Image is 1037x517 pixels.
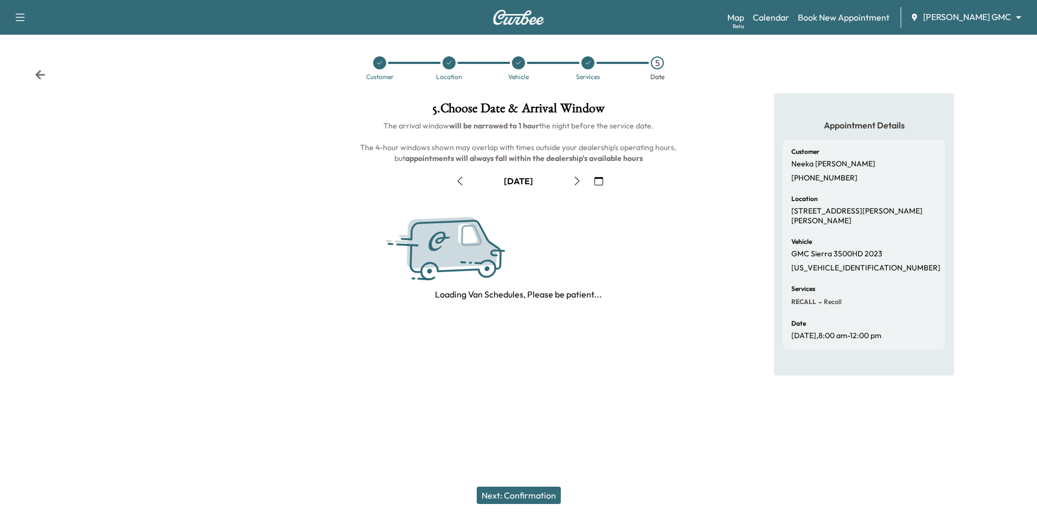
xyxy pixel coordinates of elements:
[791,298,816,306] span: RECALL
[791,331,881,341] p: [DATE] , 8:00 am - 12:00 pm
[449,121,539,131] b: will be narrowed to 1 hour
[816,296,822,307] span: -
[435,288,602,301] p: Loading Van Schedules, Please be patient...
[385,207,550,290] img: Curbee Service.svg
[366,74,394,80] div: Customer
[360,121,678,163] span: The arrival window the night before the service date. The 4-hour windows shown may overlap with t...
[753,11,789,24] a: Calendar
[35,69,46,80] div: Back
[791,206,937,225] p: [STREET_ADDRESS][PERSON_NAME][PERSON_NAME]
[791,173,857,183] p: [PHONE_NUMBER]
[791,238,812,245] h6: Vehicle
[798,11,889,24] a: Book New Appointment
[727,11,744,24] a: MapBeta
[791,286,815,292] h6: Services
[504,175,533,187] div: [DATE]
[923,11,1011,23] span: [PERSON_NAME] GMC
[436,74,462,80] div: Location
[492,10,545,25] img: Curbee Logo
[791,249,882,259] p: GMC Sierra 3500HD 2023
[791,263,940,273] p: [US_VEHICLE_IDENTIFICATION_NUMBER]
[791,159,875,169] p: Neeka [PERSON_NAME]
[650,74,664,80] div: Date
[791,320,806,327] h6: Date
[733,22,744,30] div: Beta
[508,74,529,80] div: Vehicle
[822,298,842,306] span: Recall
[405,153,643,163] b: appointments will always fall within the dealership's available hours
[477,487,561,504] button: Next: Confirmation
[354,102,682,120] h1: 5 . Choose Date & Arrival Window
[791,196,818,202] h6: Location
[651,56,664,69] div: 5
[783,119,945,131] h5: Appointment Details
[791,148,820,155] h6: Customer
[576,74,600,80] div: Services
